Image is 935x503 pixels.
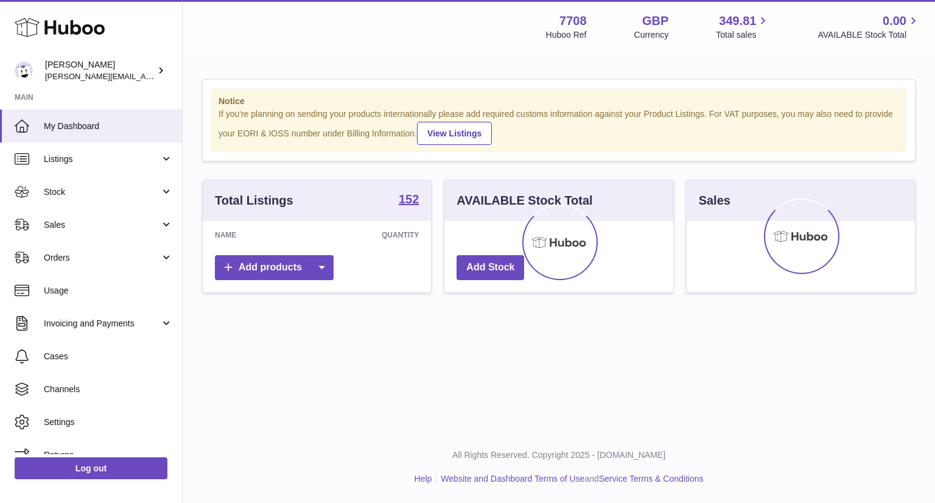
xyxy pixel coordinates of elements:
[45,59,155,82] div: [PERSON_NAME]
[399,193,419,205] strong: 152
[457,192,592,209] h3: AVAILABLE Stock Total
[44,219,160,231] span: Sales
[599,474,704,484] a: Service Terms & Conditions
[300,221,431,249] th: Quantity
[44,121,173,132] span: My Dashboard
[44,285,173,297] span: Usage
[457,255,524,280] a: Add Stock
[219,96,899,107] strong: Notice
[44,449,173,461] span: Returns
[44,351,173,362] span: Cases
[219,108,899,145] div: If you're planning on sending your products internationally please add required customs informati...
[883,13,906,29] span: 0.00
[44,252,160,264] span: Orders
[818,29,920,41] span: AVAILABLE Stock Total
[44,384,173,395] span: Channels
[634,29,669,41] div: Currency
[45,71,244,81] span: [PERSON_NAME][EMAIL_ADDRESS][DOMAIN_NAME]
[215,255,334,280] a: Add products
[15,457,167,479] a: Log out
[44,318,160,329] span: Invoicing and Payments
[415,474,432,484] a: Help
[716,13,770,41] a: 349.81 Total sales
[417,122,492,145] a: View Listings
[818,13,920,41] a: 0.00 AVAILABLE Stock Total
[203,221,300,249] th: Name
[44,153,160,165] span: Listings
[399,193,419,208] a: 152
[546,29,587,41] div: Huboo Ref
[719,13,756,29] span: 349.81
[716,29,770,41] span: Total sales
[699,192,730,209] h3: Sales
[441,474,584,484] a: Website and Dashboard Terms of Use
[559,13,587,29] strong: 7708
[44,417,173,428] span: Settings
[642,13,668,29] strong: GBP
[215,192,293,209] h3: Total Listings
[436,473,703,485] li: and
[192,449,925,461] p: All Rights Reserved. Copyright 2025 - [DOMAIN_NAME]
[15,62,33,80] img: victor@erbology.co
[44,186,160,198] span: Stock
